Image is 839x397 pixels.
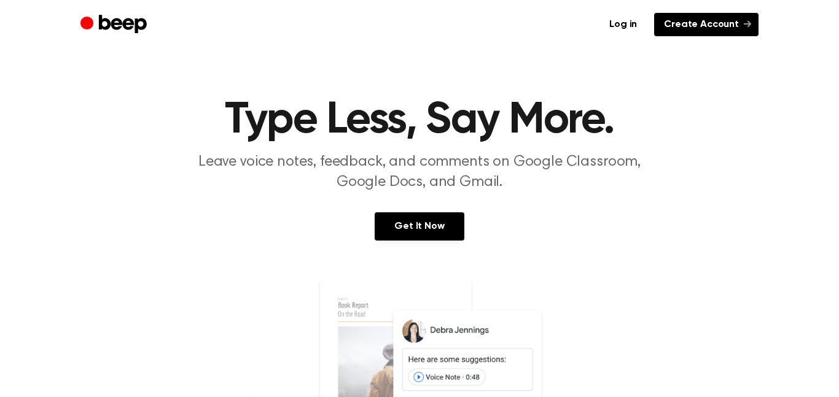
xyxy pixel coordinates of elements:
a: Log in [599,13,647,36]
p: Leave voice notes, feedback, and comments on Google Classroom, Google Docs, and Gmail. [184,152,655,193]
a: Create Account [654,13,759,36]
a: Beep [80,13,150,37]
a: Get It Now [375,212,464,241]
h1: Type Less, Say More. [105,98,734,142]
